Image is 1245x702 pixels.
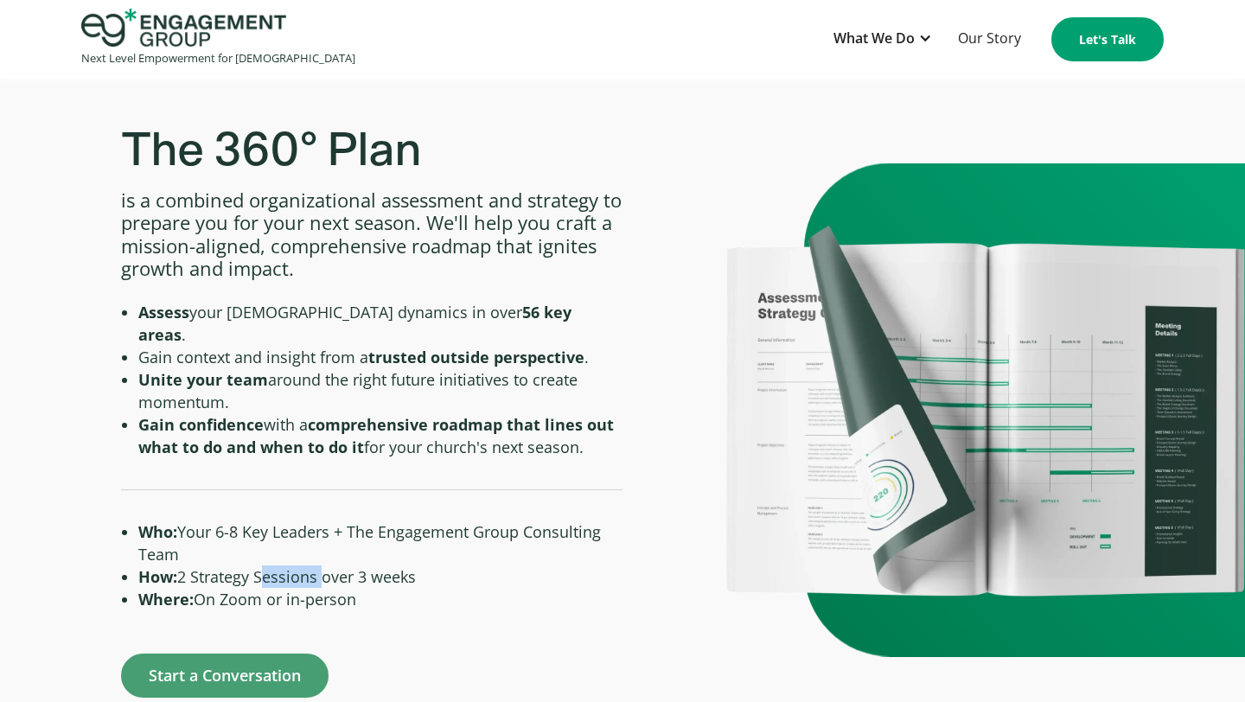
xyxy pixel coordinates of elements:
[138,368,622,413] li: around the right future initiatives to create momentum.
[380,70,465,89] span: Organization
[138,414,264,435] strong: Gain confidence
[833,27,915,50] div: What We Do
[949,18,1030,61] a: Our Story
[138,565,622,588] li: 2 Strategy Sessions over 3 weeks
[138,413,622,481] li: with a for your church's next season. ‍
[81,47,355,70] div: Next Level Empowerment for [DEMOGRAPHIC_DATA]
[121,654,329,698] a: Start a Conversation
[138,566,177,587] strong: How:
[726,224,1245,597] img: A printed document showcasing a plan that covers a full 360 degree assessment in 56 key areas of ...
[138,301,622,346] li: your [DEMOGRAPHIC_DATA] dynamics in over .
[138,302,189,322] strong: Assess
[138,369,268,390] strong: Unite your team
[121,123,622,180] h3: The 360° Plan
[138,520,622,565] li: Your 6-8 Key Leaders + The Engagement Group Consulting Team
[138,414,614,457] strong: comprehensive roadmap that lines out what to do and when to do it
[81,9,355,70] a: home
[81,9,286,47] img: Engagement Group Logo Icon
[138,588,622,610] li: On Zoom or in-person
[825,18,941,61] div: What We Do
[138,346,622,368] li: Gain context and insight from a .
[121,188,622,280] p: is a combined organizational assessment and strategy to prepare you for your next season. We'll h...
[368,347,584,367] strong: trusted outside perspective
[138,302,571,345] strong: 56 key areas
[1051,17,1164,61] a: Let's Talk
[138,589,194,609] strong: Where:
[138,521,177,542] strong: Who:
